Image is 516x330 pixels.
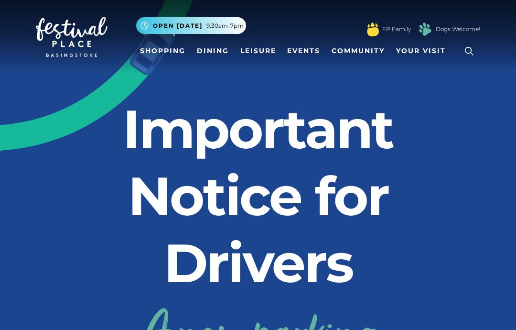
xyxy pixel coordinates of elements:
span: 9.30am-7pm [206,22,244,30]
a: Events [283,42,324,60]
span: Open [DATE] [153,22,203,30]
img: Festival Place Logo [36,17,107,57]
a: Community [328,42,388,60]
a: Shopping [136,42,189,60]
a: Your Visit [392,42,454,60]
a: Dining [193,42,233,60]
a: Leisure [236,42,280,60]
a: FP Family [382,25,411,33]
button: Open [DATE] 9.30am-7pm [136,17,246,34]
a: Dogs Welcome! [436,25,480,33]
span: Your Visit [396,46,446,56]
h2: Important Notice for Drivers [112,96,404,297]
